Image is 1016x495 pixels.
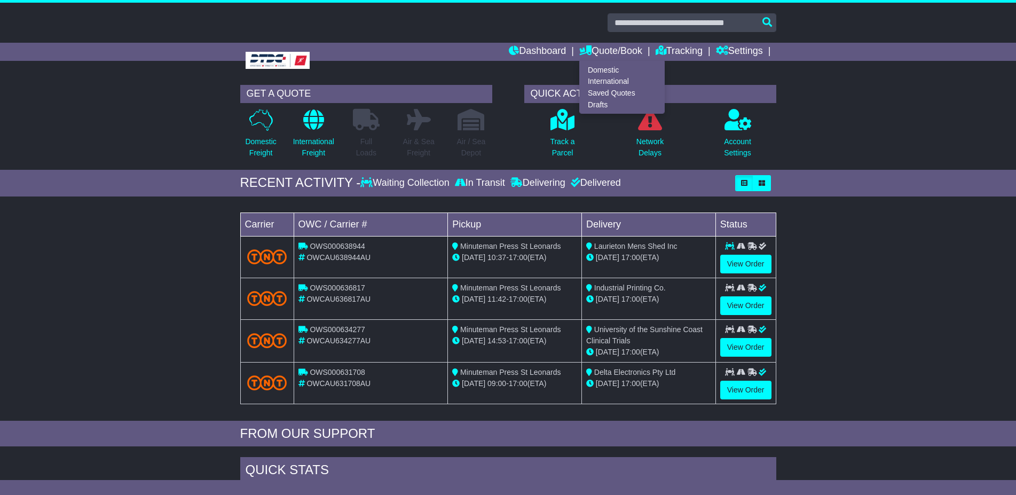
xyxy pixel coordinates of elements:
[306,336,371,345] span: OWCAU634277AU
[448,213,582,236] td: Pickup
[460,242,561,250] span: Minuteman Press St Leonards
[509,336,527,345] span: 17:00
[247,375,287,390] img: TNT_Domestic.png
[509,295,527,303] span: 17:00
[636,108,664,164] a: NetworkDelays
[580,88,664,99] a: Saved Quotes
[621,295,640,303] span: 17:00
[460,368,561,376] span: Minuteman Press St Leonards
[452,177,508,189] div: In Transit
[310,284,365,292] span: OWS000636817
[720,381,771,399] a: View Order
[306,379,371,388] span: OWCAU631708AU
[240,457,776,486] div: Quick Stats
[636,136,664,159] p: Network Delays
[462,379,485,388] span: [DATE]
[720,296,771,315] a: View Order
[720,255,771,273] a: View Order
[452,335,577,347] div: - (ETA)
[460,325,561,334] span: Minuteman Press St Leonards
[580,99,664,111] a: Drafts
[306,295,371,303] span: OWCAU636817AU
[586,378,711,389] div: (ETA)
[524,85,776,103] div: QUICK ACTIONS
[353,136,380,159] p: Full Loads
[245,108,277,164] a: DomesticFreight
[596,379,619,388] span: [DATE]
[596,348,619,356] span: [DATE]
[596,253,619,262] span: [DATE]
[487,253,506,262] span: 10:37
[509,379,527,388] span: 17:00
[240,213,294,236] td: Carrier
[594,242,678,250] span: Laurieton Mens Shed Inc
[452,378,577,389] div: - (ETA)
[586,347,711,358] div: (ETA)
[487,379,506,388] span: 09:00
[240,426,776,442] div: FROM OUR SUPPORT
[715,213,776,236] td: Status
[723,108,752,164] a: AccountSettings
[586,252,711,263] div: (ETA)
[580,64,664,76] a: Domestic
[240,85,492,103] div: GET A QUOTE
[586,325,703,345] span: University of the Sunshine Coast Clinical Trials
[621,348,640,356] span: 17:00
[579,61,665,114] div: Quote/Book
[245,136,276,159] p: Domestic Freight
[452,252,577,263] div: - (ETA)
[240,175,361,191] div: RECENT ACTIVITY -
[724,136,751,159] p: Account Settings
[293,108,335,164] a: InternationalFreight
[462,336,485,345] span: [DATE]
[487,295,506,303] span: 11:42
[594,284,666,292] span: Industrial Printing Co.
[716,43,763,61] a: Settings
[360,177,452,189] div: Waiting Collection
[509,43,566,61] a: Dashboard
[293,136,334,159] p: International Freight
[568,177,621,189] div: Delivered
[247,291,287,305] img: TNT_Domestic.png
[403,136,435,159] p: Air & Sea Freight
[294,213,448,236] td: OWC / Carrier #
[306,253,371,262] span: OWCAU638944AU
[586,294,711,305] div: (ETA)
[656,43,703,61] a: Tracking
[247,333,287,348] img: TNT_Domestic.png
[310,242,365,250] span: OWS000638944
[460,284,561,292] span: Minuteman Press St Leonards
[596,295,619,303] span: [DATE]
[579,43,642,61] a: Quote/Book
[462,295,485,303] span: [DATE]
[452,294,577,305] div: - (ETA)
[549,108,575,164] a: Track aParcel
[509,253,527,262] span: 17:00
[594,368,676,376] span: Delta Electronics Pty Ltd
[550,136,574,159] p: Track a Parcel
[621,379,640,388] span: 17:00
[310,325,365,334] span: OWS000634277
[462,253,485,262] span: [DATE]
[247,249,287,264] img: TNT_Domestic.png
[508,177,568,189] div: Delivering
[457,136,486,159] p: Air / Sea Depot
[720,338,771,357] a: View Order
[580,76,664,88] a: International
[581,213,715,236] td: Delivery
[310,368,365,376] span: OWS000631708
[621,253,640,262] span: 17:00
[487,336,506,345] span: 14:53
